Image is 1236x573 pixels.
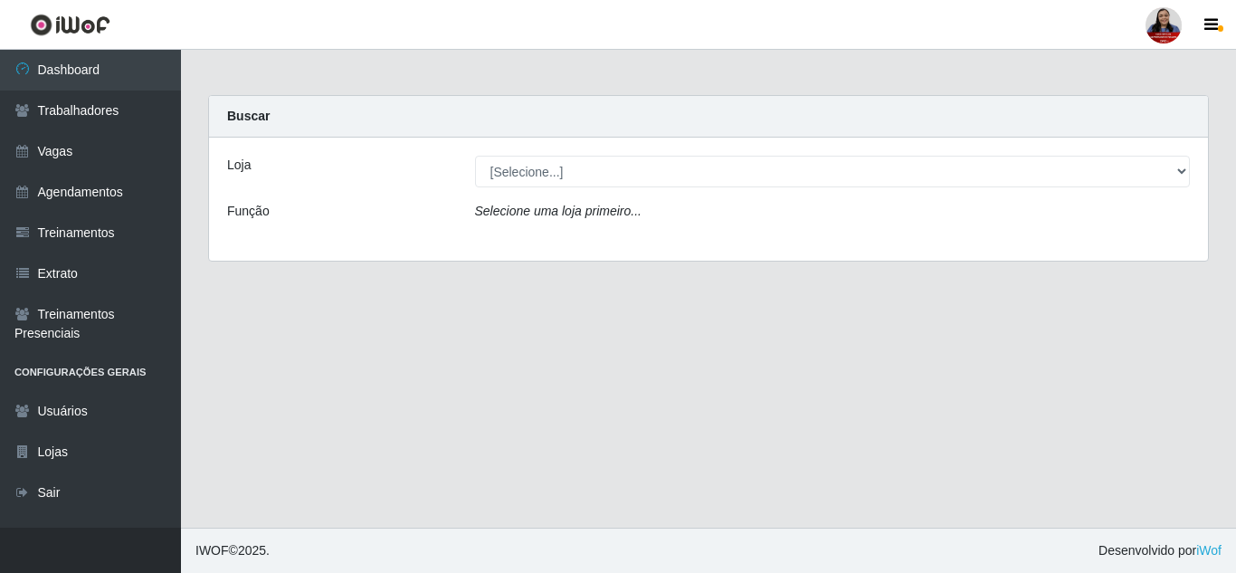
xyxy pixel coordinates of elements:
label: Função [227,202,270,221]
img: CoreUI Logo [30,14,110,36]
i: Selecione uma loja primeiro... [475,204,642,218]
span: © 2025 . [195,541,270,560]
strong: Buscar [227,109,270,123]
span: IWOF [195,543,229,558]
label: Loja [227,156,251,175]
span: Desenvolvido por [1098,541,1222,560]
a: iWof [1196,543,1222,558]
